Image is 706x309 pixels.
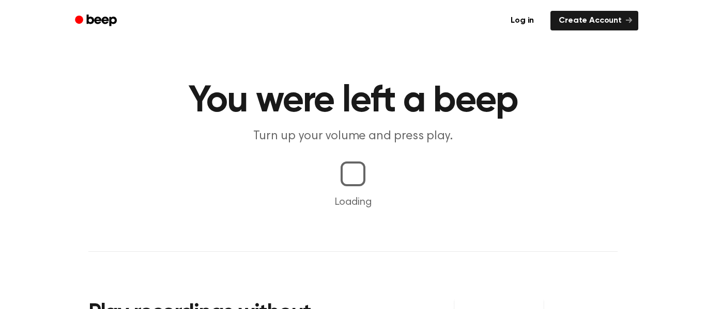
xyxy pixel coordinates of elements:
[155,128,551,145] p: Turn up your volume and press play.
[550,11,638,30] a: Create Account
[500,9,544,32] a: Log in
[12,194,694,210] p: Loading
[88,83,618,120] h1: You were left a beep
[68,11,126,31] a: Beep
